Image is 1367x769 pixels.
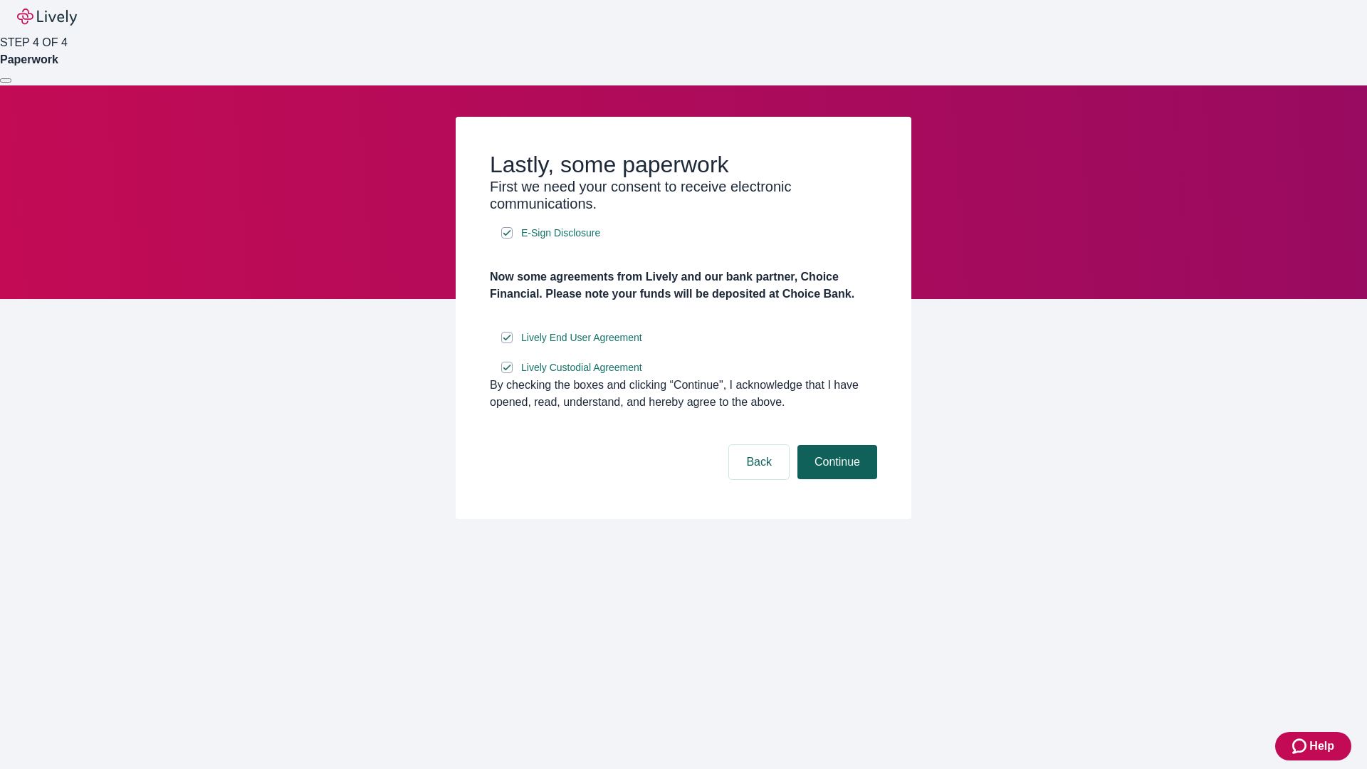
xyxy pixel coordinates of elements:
img: Lively [17,9,77,26]
h3: First we need your consent to receive electronic communications. [490,178,877,212]
svg: Zendesk support icon [1292,738,1309,755]
h2: Lastly, some paperwork [490,151,877,178]
a: e-sign disclosure document [518,359,645,377]
button: Back [729,445,789,479]
span: Help [1309,738,1334,755]
span: Lively Custodial Agreement [521,360,642,375]
button: Continue [797,445,877,479]
span: Lively End User Agreement [521,330,642,345]
a: e-sign disclosure document [518,329,645,347]
h4: Now some agreements from Lively and our bank partner, Choice Financial. Please note your funds wi... [490,268,877,303]
span: E-Sign Disclosure [521,226,600,241]
button: Zendesk support iconHelp [1275,732,1351,760]
a: e-sign disclosure document [518,224,603,242]
div: By checking the boxes and clicking “Continue", I acknowledge that I have opened, read, understand... [490,377,877,411]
